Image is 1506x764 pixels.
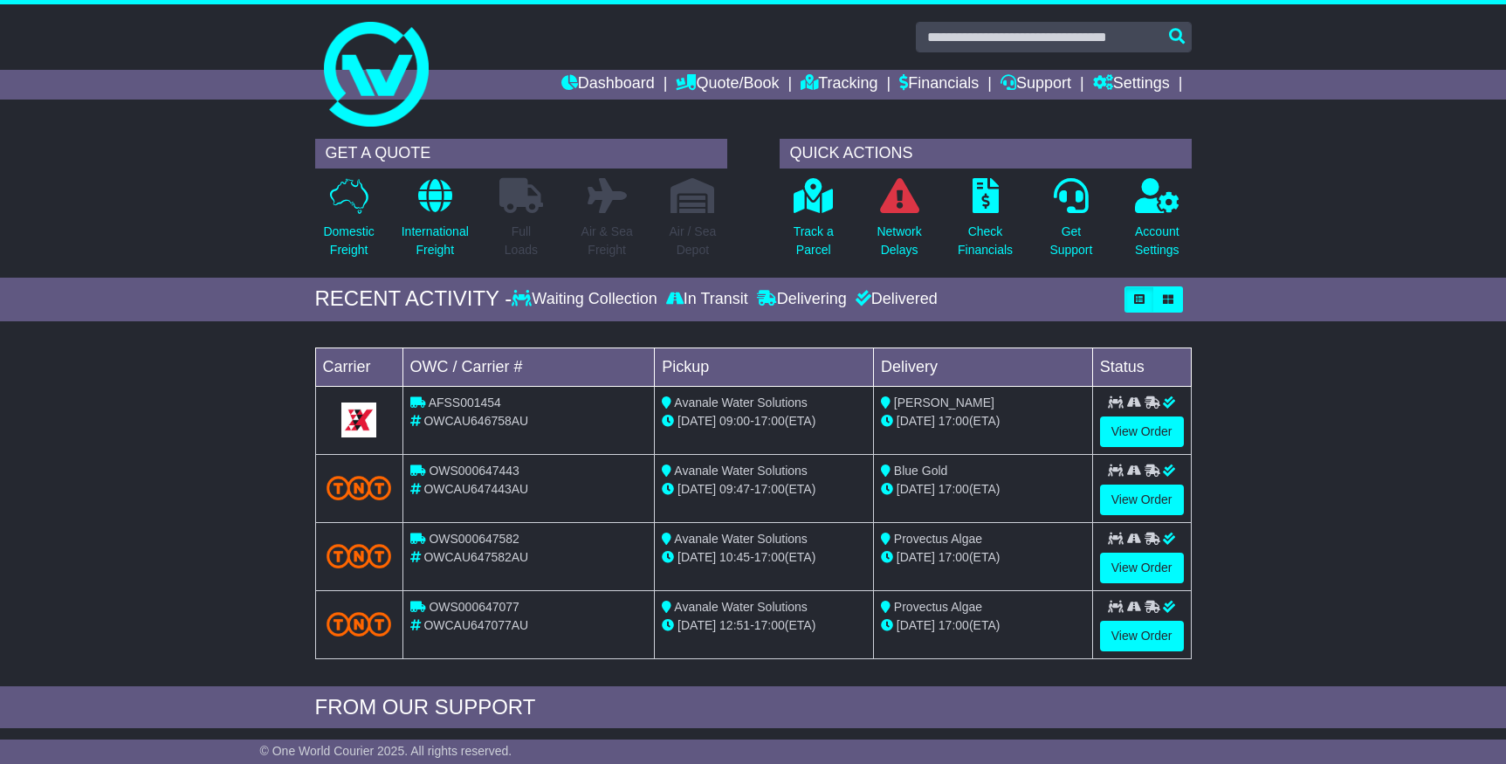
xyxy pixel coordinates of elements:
[676,70,779,100] a: Quote/Book
[327,544,392,568] img: TNT_Domestic.png
[429,532,519,546] span: OWS000647582
[1049,177,1093,269] a: GetSupport
[1100,416,1184,447] a: View Order
[662,616,866,635] div: - (ETA)
[677,550,716,564] span: [DATE]
[1135,223,1179,259] p: Account Settings
[719,618,750,632] span: 12:51
[801,70,877,100] a: Tracking
[327,612,392,636] img: TNT_Domestic.png
[894,600,982,614] span: Provectus Algae
[754,618,785,632] span: 17:00
[1134,177,1180,269] a: AccountSettings
[897,550,935,564] span: [DATE]
[260,744,512,758] span: © One World Courier 2025. All rights reserved.
[662,480,866,499] div: - (ETA)
[423,414,528,428] span: OWCAU646758AU
[315,286,512,312] div: RECENT ACTIVITY -
[315,348,402,386] td: Carrier
[754,414,785,428] span: 17:00
[429,464,519,478] span: OWS000647443
[402,348,655,386] td: OWC / Carrier #
[1093,70,1170,100] a: Settings
[674,464,808,478] span: Avanale Water Solutions
[851,290,938,309] div: Delivered
[894,396,994,410] span: [PERSON_NAME]
[677,482,716,496] span: [DATE]
[939,550,969,564] span: 17:00
[662,412,866,430] div: - (ETA)
[655,348,874,386] td: Pickup
[957,177,1014,269] a: CheckFinancials
[581,223,633,259] p: Air & Sea Freight
[561,70,655,100] a: Dashboard
[512,290,661,309] div: Waiting Collection
[873,348,1092,386] td: Delivery
[881,616,1085,635] div: (ETA)
[401,177,470,269] a: InternationalFreight
[719,414,750,428] span: 09:00
[897,618,935,632] span: [DATE]
[881,480,1085,499] div: (ETA)
[899,70,979,100] a: Financials
[876,177,922,269] a: NetworkDelays
[719,550,750,564] span: 10:45
[958,223,1013,259] p: Check Financials
[881,412,1085,430] div: (ETA)
[1100,621,1184,651] a: View Order
[754,482,785,496] span: 17:00
[323,223,374,259] p: Domestic Freight
[429,600,519,614] span: OWS000647077
[341,403,376,437] img: GetCarrierServiceLogo
[423,482,528,496] span: OWCAU647443AU
[793,177,835,269] a: Track aParcel
[670,223,717,259] p: Air / Sea Depot
[894,464,947,478] span: Blue Gold
[315,139,727,169] div: GET A QUOTE
[754,550,785,564] span: 17:00
[780,139,1192,169] div: QUICK ACTIONS
[1100,485,1184,515] a: View Order
[897,414,935,428] span: [DATE]
[677,618,716,632] span: [DATE]
[674,396,808,410] span: Avanale Water Solutions
[939,414,969,428] span: 17:00
[677,414,716,428] span: [DATE]
[423,550,528,564] span: OWCAU647582AU
[939,482,969,496] span: 17:00
[877,223,921,259] p: Network Delays
[662,290,753,309] div: In Transit
[423,618,528,632] span: OWCAU647077AU
[674,600,808,614] span: Avanale Water Solutions
[327,476,392,499] img: TNT_Domestic.png
[719,482,750,496] span: 09:47
[939,618,969,632] span: 17:00
[1100,553,1184,583] a: View Order
[894,532,982,546] span: Provectus Algae
[429,396,501,410] span: AFSS001454
[794,223,834,259] p: Track a Parcel
[322,177,375,269] a: DomesticFreight
[1049,223,1092,259] p: Get Support
[897,482,935,496] span: [DATE]
[753,290,851,309] div: Delivering
[1001,70,1071,100] a: Support
[499,223,543,259] p: Full Loads
[881,548,1085,567] div: (ETA)
[315,695,1192,720] div: FROM OUR SUPPORT
[662,548,866,567] div: - (ETA)
[402,223,469,259] p: International Freight
[1092,348,1191,386] td: Status
[674,532,808,546] span: Avanale Water Solutions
